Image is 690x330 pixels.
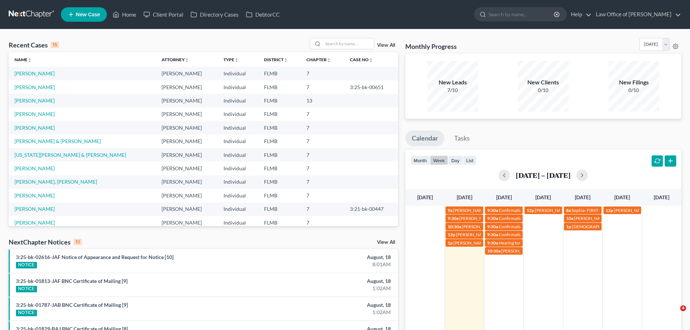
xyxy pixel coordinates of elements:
[448,130,476,146] a: Tasks
[306,57,331,62] a: Chapterunfold_more
[16,302,128,308] a: 3:25-bk-01787-JAB BNC Certificate of Mailing [9]
[16,262,37,268] div: NOTICE
[301,202,344,216] td: 7
[301,94,344,107] td: 13
[463,155,477,165] button: list
[518,78,569,87] div: New Clients
[665,305,683,323] iframe: Intercom live chat
[156,121,218,134] td: [PERSON_NAME]
[242,8,283,21] a: DebtorCC
[405,130,444,146] a: Calendar
[344,202,398,216] td: 3:21-bk-00447
[453,208,526,213] span: [PERSON_NAME] [PHONE_NUMBER]
[448,224,461,229] span: 10:30a
[575,194,590,200] span: [DATE]
[448,155,463,165] button: day
[301,189,344,202] td: 7
[499,208,635,213] span: Confirmation hearing for Oakcies [PERSON_NAME] & [PERSON_NAME]
[572,224,654,229] span: [DEMOGRAPHIC_DATA][PERSON_NAME]
[271,301,391,309] div: August, 18
[654,194,669,200] span: [DATE]
[14,57,32,62] a: Nameunfold_more
[156,94,218,107] td: [PERSON_NAME]
[218,121,258,134] td: Individual
[14,97,55,104] a: [PERSON_NAME]
[218,175,258,189] td: Individual
[499,224,581,229] span: Confirmation hearing for [PERSON_NAME]
[156,175,218,189] td: [PERSON_NAME]
[323,38,374,49] input: Search by name...
[51,42,59,48] div: 15
[218,67,258,80] td: Individual
[301,121,344,134] td: 7
[417,194,433,200] span: [DATE]
[501,248,574,254] span: [PERSON_NAME] [PHONE_NUMBER]
[9,41,59,49] div: Recent Cases
[516,171,570,179] h2: [DATE] – [DATE]
[680,305,686,311] span: 4
[9,238,82,246] div: NextChapter Notices
[535,208,608,213] span: [PERSON_NAME] [PHONE_NUMBER]
[218,94,258,107] td: Individual
[499,232,597,237] span: Confirmation hearing for Wadren [PERSON_NAME]
[284,58,288,62] i: unfold_more
[16,286,37,292] div: NOTICE
[301,134,344,148] td: 7
[156,108,218,121] td: [PERSON_NAME]
[301,148,344,162] td: 7
[453,240,527,246] span: [PERSON_NAME] [PHONE_NUMBER]
[14,165,55,171] a: [PERSON_NAME]
[258,162,301,175] td: FLMB
[185,58,189,62] i: unfold_more
[301,175,344,189] td: 7
[448,232,455,237] span: 12p
[14,192,55,199] a: [PERSON_NAME]
[609,78,659,87] div: New Filings
[156,134,218,148] td: [PERSON_NAME]
[410,155,430,165] button: month
[301,108,344,121] td: 7
[606,208,613,213] span: 12p
[109,8,140,21] a: Home
[14,206,55,212] a: [PERSON_NAME]
[218,134,258,148] td: Individual
[156,80,218,94] td: [PERSON_NAME]
[518,87,569,94] div: 0/10
[405,42,457,51] h3: Monthly Progress
[14,84,55,90] a: [PERSON_NAME]
[258,134,301,148] td: FLMB
[271,261,391,268] div: 8:01AM
[496,194,512,200] span: [DATE]
[535,194,551,200] span: [DATE]
[187,8,242,21] a: Directory Cases
[258,216,301,229] td: FLMB
[369,58,373,62] i: unfold_more
[344,80,398,94] td: 3:25-bk-00651
[448,216,459,221] span: 9:30a
[489,8,555,21] input: Search by name...
[258,94,301,107] td: FLMB
[162,57,189,62] a: Attorneyunfold_more
[487,232,498,237] span: 9:30a
[258,148,301,162] td: FLMB
[156,162,218,175] td: [PERSON_NAME]
[218,80,258,94] td: Individual
[258,189,301,202] td: FLMB
[448,240,453,246] span: 1p
[301,216,344,229] td: 7
[271,309,391,316] div: 1:02AM
[223,57,239,62] a: Typeunfold_more
[301,67,344,80] td: 7
[258,67,301,80] td: FLMB
[448,208,452,213] span: 9a
[140,8,187,21] a: Client Portal
[301,80,344,94] td: 7
[487,248,501,254] span: 10:30a
[218,202,258,216] td: Individual
[462,224,496,229] span: [PERSON_NAME]
[487,240,498,246] span: 9:30a
[218,108,258,121] td: Individual
[566,208,571,213] span: 8a
[156,148,218,162] td: [PERSON_NAME]
[566,216,573,221] span: 10a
